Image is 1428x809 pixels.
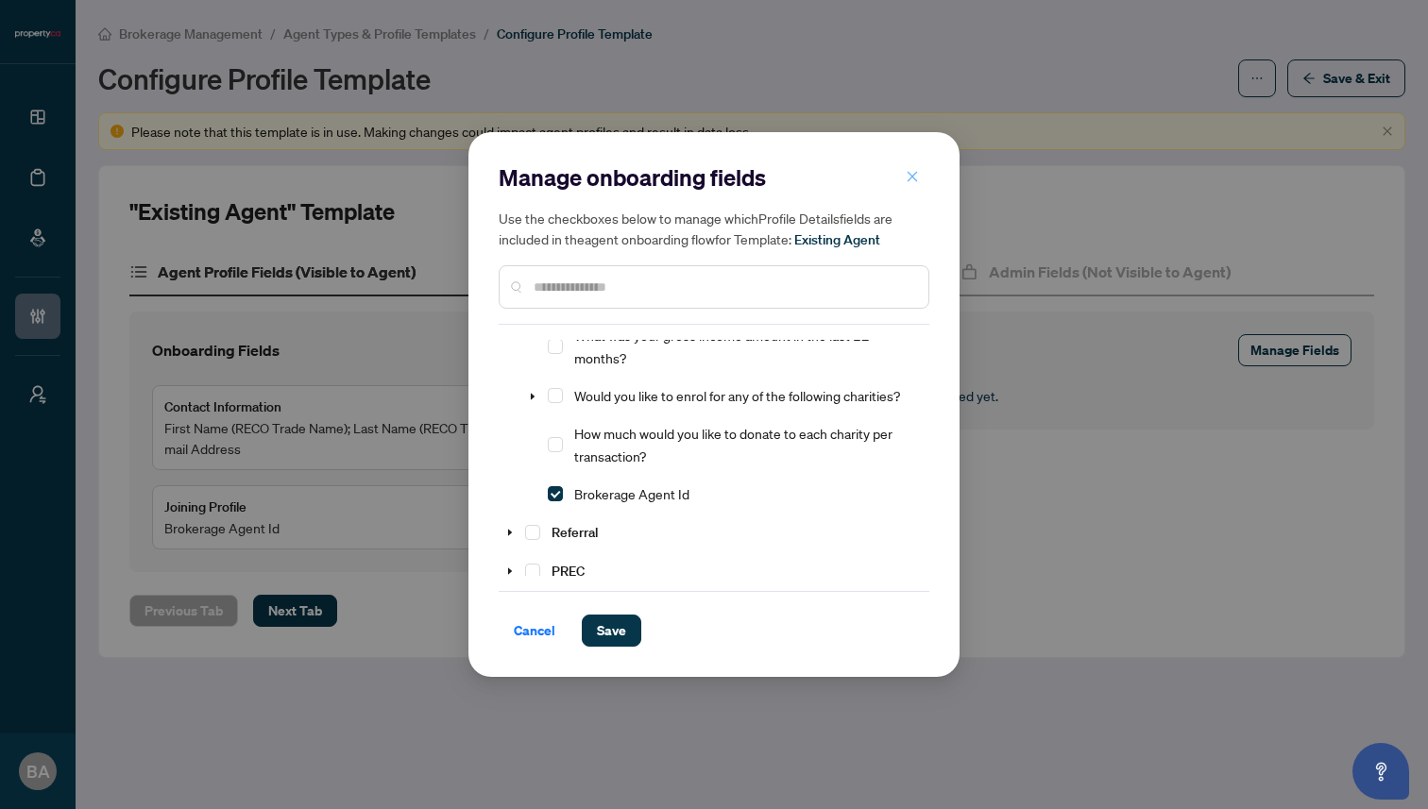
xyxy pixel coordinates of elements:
[582,615,641,647] button: Save
[1352,743,1409,800] button: Open asap
[544,559,592,582] span: PREC
[567,422,918,467] span: How much would you like to donate to each charity per transaction?
[552,524,598,541] span: Referral
[574,425,892,464] span: How much would you like to donate to each charity per transaction?
[525,564,540,579] span: Select PREC
[574,387,900,404] span: Would you like to enrol for any of the following charities?
[499,162,929,193] h2: Manage onboarding fields
[548,339,563,354] span: Select What was your gross income amount in the last 12 months?
[548,437,563,452] span: Select How much would you like to donate to each charity per transaction?
[548,486,563,501] span: Select Brokerage Agent Id
[544,520,605,544] span: Referral
[514,615,555,646] span: Cancel
[794,231,880,248] span: Existing Agent
[499,615,570,647] button: Cancel
[567,384,908,407] span: Would you like to enrol for any of the following charities?
[552,563,585,580] span: PREC
[548,388,563,403] span: Select Would you like to enrol for any of the following charities?
[505,528,515,537] span: caret-down
[567,482,697,505] span: Brokerage Agent Id
[906,170,919,183] span: close
[597,615,626,646] span: Save
[525,525,540,540] span: Select Referral
[567,324,918,369] span: What was your gross income amount in the last 12 months?
[574,485,689,502] span: Brokerage Agent Id
[528,392,537,401] span: caret-down
[499,208,929,250] h5: Use the checkboxes below to manage which Profile Details fields are included in the agent onboard...
[505,566,515,576] span: caret-down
